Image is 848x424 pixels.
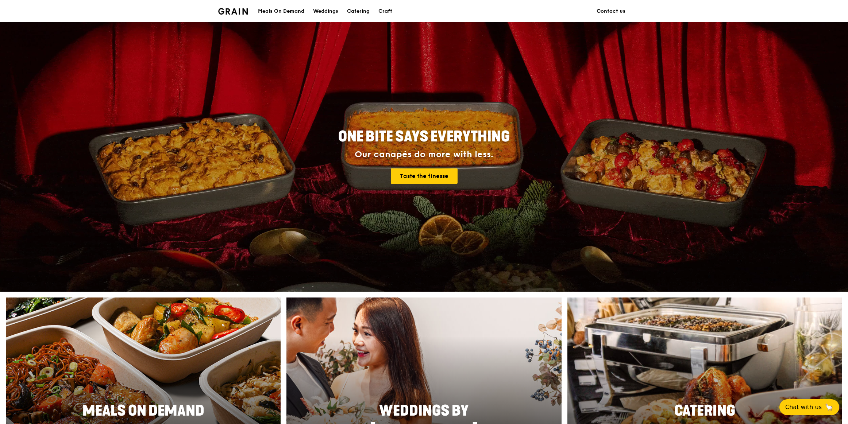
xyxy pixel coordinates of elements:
span: ONE BITE SAYS EVERYTHING [338,128,510,145]
a: Contact us [592,0,630,22]
a: Craft [374,0,397,22]
div: Craft [378,0,392,22]
span: Chat with us [785,403,822,412]
span: Catering [674,402,735,420]
div: Catering [347,0,370,22]
div: Weddings [313,0,338,22]
span: 🦙 [825,403,833,412]
button: Chat with us🦙 [779,399,839,415]
img: Grain [218,8,248,15]
span: Meals On Demand [82,402,204,420]
div: Our canapés do more with less. [293,149,555,160]
div: Meals On Demand [258,0,304,22]
a: Weddings [309,0,343,22]
a: Catering [343,0,374,22]
a: Taste the finesse [391,168,458,184]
